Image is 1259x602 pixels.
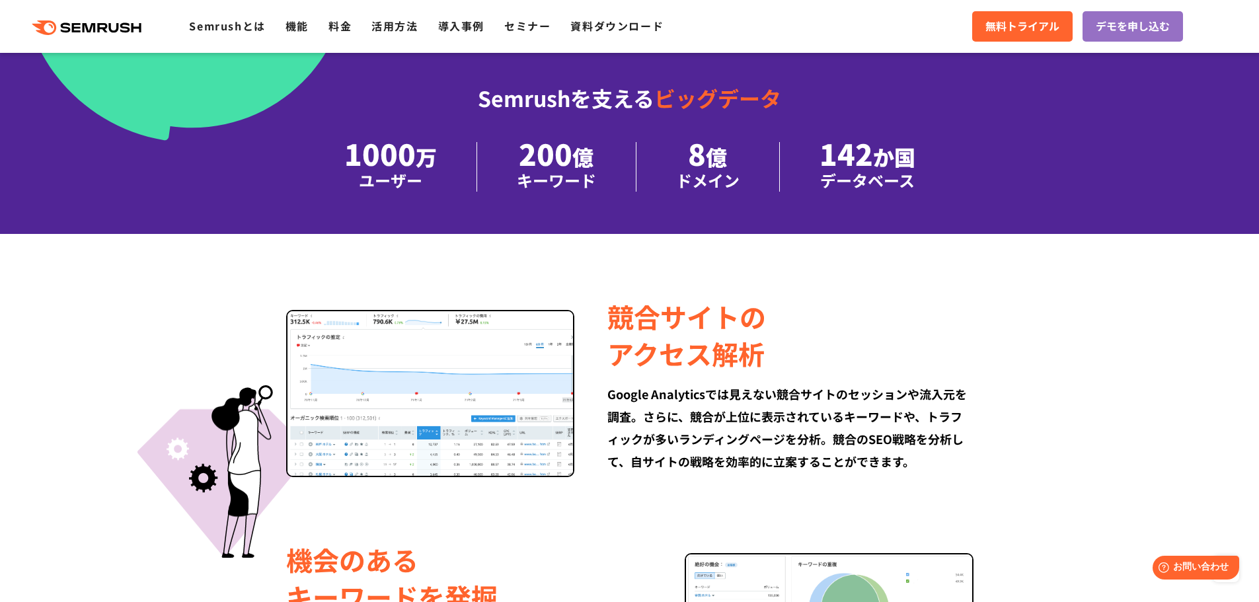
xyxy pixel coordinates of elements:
[780,142,955,192] li: 142
[636,142,780,192] li: 8
[1096,18,1170,35] span: デモを申し込む
[1141,550,1244,587] iframe: Help widget launcher
[477,142,636,192] li: 200
[985,18,1059,35] span: 無料トライアル
[654,83,781,113] span: ビッグデータ
[676,169,740,192] div: ドメイン
[972,11,1073,42] a: 無料トライアル
[572,141,593,172] span: 億
[438,18,484,34] a: 導入事例
[607,383,973,472] div: Google Analyticsでは見えない競合サイトのセッションや流入元を調査。さらに、競合が上位に表示されているキーワードや、トラフィックが多いランディングページを分析。競合のSEO戦略を分...
[328,18,352,34] a: 料金
[820,169,915,192] div: データベース
[504,18,551,34] a: セミナー
[250,75,1010,142] div: Semrushを支える
[607,298,973,372] div: 競合サイトの アクセス解析
[1083,11,1183,42] a: デモを申し込む
[873,141,915,172] span: か国
[371,18,418,34] a: 活用方法
[286,18,309,34] a: 機能
[570,18,664,34] a: 資料ダウンロード
[189,18,265,34] a: Semrushとは
[517,169,596,192] div: キーワード
[706,141,727,172] span: 億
